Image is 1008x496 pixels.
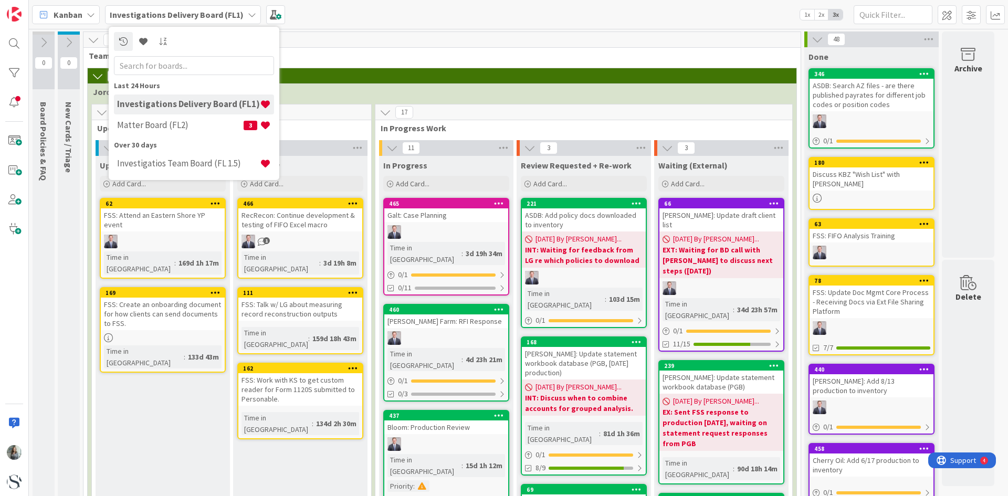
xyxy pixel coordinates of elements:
span: 0 / 1 [398,269,408,280]
div: 111FSS: Talk w/ LG about measuring record reconstruction outputs [238,288,362,321]
div: 168[PERSON_NAME]: Update statement workbook database (PGB, [DATE] production) [522,337,646,379]
div: 169 [101,288,225,298]
div: 460 [384,305,508,314]
span: [DATE] By [PERSON_NAME]... [673,234,759,245]
div: 162FSS: Work with KS to get custom reader for Form 1120S submitted to Personable. [238,364,362,406]
span: : [733,304,734,315]
span: 0 [60,57,78,69]
div: 465 [384,199,508,208]
a: 66[PERSON_NAME]: Update draft client list[DATE] By [PERSON_NAME]...EXT: Waiting for BD call with ... [658,198,784,352]
div: 0/1 [522,314,646,327]
span: : [599,428,601,439]
div: Time in [GEOGRAPHIC_DATA] [104,345,184,368]
div: Discuss KBZ "Wish List" with [PERSON_NAME] [810,167,933,191]
b: EX: Sent FSS response to production [DATE], waiting on statement request responses from PGB [663,407,780,449]
span: : [733,463,734,474]
div: FSS: Talk w/ LG about measuring record reconstruction outputs [238,298,362,321]
div: Time in [GEOGRAPHIC_DATA] [525,422,599,445]
div: 15d 1h 12m [463,460,505,471]
div: ASDB: Add policy docs downloaded to inventory [522,208,646,231]
span: Done [808,51,828,62]
span: : [308,333,310,344]
img: JC [387,331,401,345]
span: Jordan Work [93,87,783,97]
div: 0/1 [659,324,783,337]
div: [PERSON_NAME] Farm: RFI Response [384,314,508,328]
div: FSS: Attend an Eastern Shore YP event [101,208,225,231]
div: 180 [810,158,933,167]
div: 69 [527,486,646,493]
div: 437 [384,411,508,420]
div: JC [384,225,508,239]
span: : [319,257,321,269]
div: 239[PERSON_NAME]: Update statement workbook database (PGB) [659,361,783,394]
div: Last 24 Hours [114,80,274,91]
div: ASDB: Search AZ files - are there published payrates for different job codes or position codes [810,79,933,111]
h4: Investigations Delivery Board (FL1) [117,99,260,109]
a: 460[PERSON_NAME] Farm: RFI ResponseJCTime in [GEOGRAPHIC_DATA]:4d 23h 21m0/10/3 [383,304,509,402]
div: [PERSON_NAME]: Update statement workbook database (PGB) [659,371,783,394]
a: 466RecRecon: Continue development & testing of FIFO Excel macroJCTime in [GEOGRAPHIC_DATA]:3d 19h 8m [237,198,363,279]
div: 66[PERSON_NAME]: Update draft client list [659,199,783,231]
div: Time in [GEOGRAPHIC_DATA] [387,242,461,265]
span: : [312,418,313,429]
span: 3x [828,9,843,20]
div: 162 [238,364,362,373]
div: 239 [659,361,783,371]
span: : [413,480,415,492]
span: 8/9 [535,462,545,473]
div: 437 [389,412,508,419]
span: Kanban [54,8,82,21]
span: : [461,354,463,365]
div: 3d 19h 8m [321,257,359,269]
div: 169FSS: Create an onboarding document for how clients can send documents to FSS. [101,288,225,330]
a: 465Galt: Case PlanningJCTime in [GEOGRAPHIC_DATA]:3d 19h 34m0/10/11 [383,198,509,296]
a: 62FSS: Attend an Eastern Shore YP eventJCTime in [GEOGRAPHIC_DATA]:169d 1h 17m [100,198,226,279]
span: 1x [800,9,814,20]
div: 63FSS: FIFO Analysis Training [810,219,933,242]
div: 465 [389,200,508,207]
div: JC [101,235,225,248]
span: 0 [35,57,52,69]
a: 180Discuss KBZ "Wish List" with [PERSON_NAME] [808,157,934,210]
span: Up Next [100,160,130,171]
span: 0 / 1 [535,449,545,460]
div: JC [659,281,783,295]
div: 78 [810,276,933,286]
div: 346 [814,70,933,78]
div: 0/1 [384,268,508,281]
div: JC [384,437,508,451]
div: FSS: Work with KS to get custom reader for Form 1120S submitted to Personable. [238,373,362,406]
div: 346ASDB: Search AZ files - are there published payrates for different job codes or position codes [810,69,933,111]
div: 437Bloom: Production Review [384,411,508,434]
a: 239[PERSON_NAME]: Update statement workbook database (PGB)[DATE] By [PERSON_NAME]...EX: Sent FSS ... [658,360,784,484]
div: 3d 19h 34m [463,248,505,259]
span: 11 [402,142,420,154]
div: Archive [954,62,982,75]
img: JC [813,400,826,414]
span: 3 [244,121,257,130]
span: 11/15 [673,339,690,350]
div: 111 [243,289,362,297]
div: Time in [GEOGRAPHIC_DATA] [663,298,733,321]
a: 63FSS: FIFO Analysis TrainingJC [808,218,934,267]
span: Team Member Lanes [89,50,787,61]
div: Time in [GEOGRAPHIC_DATA] [241,327,308,350]
div: Time in [GEOGRAPHIC_DATA] [663,457,733,480]
div: 239 [664,362,783,370]
div: FSS: FIFO Analysis Training [810,229,933,242]
span: Add Card... [250,179,283,188]
div: RecRecon: Continue development & testing of FIFO Excel macro [238,208,362,231]
span: 0/11 [398,282,412,293]
div: [PERSON_NAME]: Update statement workbook database (PGB, [DATE] production) [522,347,646,379]
span: 59 [103,34,121,46]
div: FSS: Update Doc Mgmt Core Process - Receiving Docs via Ext File Sharing Platform [810,286,933,318]
span: : [184,351,185,363]
a: 346ASDB: Search AZ files - are there published payrates for different job codes or position codes... [808,68,934,149]
div: 169 [106,289,225,297]
b: INT: Discuss when to combine accounts for grouped analysis. [525,393,643,414]
div: 466 [238,199,362,208]
span: 1 [263,237,270,244]
span: In Progress Work [381,123,779,133]
span: 3 [677,142,695,154]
